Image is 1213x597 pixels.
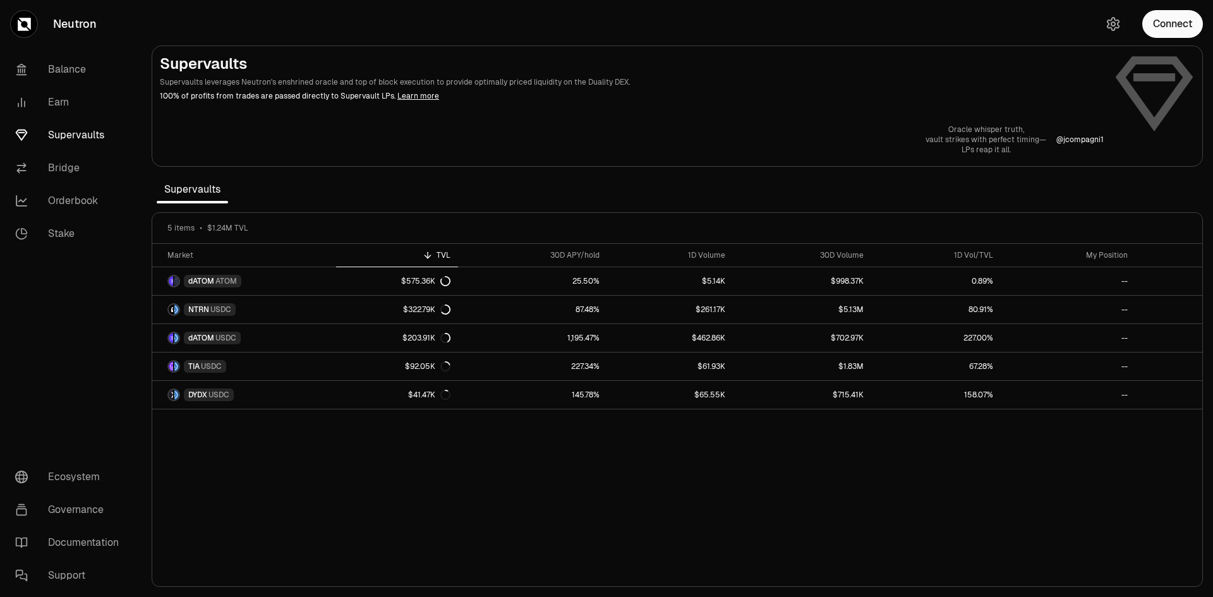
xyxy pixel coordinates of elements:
span: 5 items [167,223,195,233]
div: $92.05K [405,361,450,371]
span: DYDX [188,390,207,400]
span: Supervaults [157,177,228,202]
a: $715.41K [733,381,871,409]
a: Supervaults [5,119,136,152]
img: TIA Logo [169,361,173,371]
a: Earn [5,86,136,119]
span: USDC [208,390,229,400]
a: $92.05K [336,353,459,380]
a: 227.34% [458,353,607,380]
a: -- [1001,296,1135,323]
a: Stake [5,217,136,250]
span: USDC [215,333,236,343]
img: USDC Logo [174,305,179,315]
a: dATOM LogoATOM LogodATOMATOM [152,267,336,295]
a: Orderbook [5,184,136,217]
div: $203.91K [402,333,450,343]
a: @jcompagni1 [1056,135,1104,145]
div: $322.79K [403,305,450,315]
a: 80.91% [871,296,1001,323]
a: Balance [5,53,136,86]
div: 1D Vol/TVL [879,250,993,260]
a: NTRN LogoUSDC LogoNTRNUSDC [152,296,336,323]
a: 1,195.47% [458,324,607,352]
img: DYDX Logo [169,390,173,400]
a: $261.17K [607,296,733,323]
a: $65.55K [607,381,733,409]
a: Governance [5,493,136,526]
img: USDC Logo [174,333,179,343]
p: 100% of profits from trades are passed directly to Supervault LPs. [160,90,1104,102]
p: Oracle whisper truth, [926,124,1046,135]
div: 30D APY/hold [466,250,600,260]
span: dATOM [188,276,214,286]
p: vault strikes with perfect timing— [926,135,1046,145]
div: 30D Volume [740,250,863,260]
div: $41.47K [408,390,450,400]
div: $575.36K [401,276,450,286]
a: TIA LogoUSDC LogoTIAUSDC [152,353,336,380]
a: 0.89% [871,267,1001,295]
a: $203.91K [336,324,459,352]
a: dATOM LogoUSDC LogodATOMUSDC [152,324,336,352]
button: Connect [1142,10,1203,38]
a: -- [1001,353,1135,380]
a: $41.47K [336,381,459,409]
a: $702.97K [733,324,871,352]
img: ATOM Logo [174,276,179,286]
span: NTRN [188,305,209,315]
p: @ jcompagni1 [1056,135,1104,145]
a: 87.48% [458,296,607,323]
img: dATOM Logo [169,276,173,286]
a: Learn more [397,91,439,101]
p: LPs reap it all. [926,145,1046,155]
img: dATOM Logo [169,333,173,343]
a: $998.37K [733,267,871,295]
img: USDC Logo [174,390,179,400]
a: $61.93K [607,353,733,380]
a: $462.86K [607,324,733,352]
div: My Position [1008,250,1128,260]
a: 67.28% [871,353,1001,380]
a: -- [1001,324,1135,352]
img: NTRN Logo [169,305,173,315]
a: 145.78% [458,381,607,409]
a: -- [1001,267,1135,295]
h2: Supervaults [160,54,1104,74]
a: Ecosystem [5,461,136,493]
span: ATOM [215,276,237,286]
span: $1.24M TVL [207,223,248,233]
span: USDC [201,361,222,371]
a: 25.50% [458,267,607,295]
span: dATOM [188,333,214,343]
a: 158.07% [871,381,1001,409]
span: TIA [188,361,200,371]
a: 227.00% [871,324,1001,352]
a: $1.83M [733,353,871,380]
div: Market [167,250,329,260]
a: Documentation [5,526,136,559]
img: USDC Logo [174,361,179,371]
a: -- [1001,381,1135,409]
span: USDC [210,305,231,315]
a: Bridge [5,152,136,184]
div: TVL [344,250,451,260]
a: $575.36K [336,267,459,295]
a: DYDX LogoUSDC LogoDYDXUSDC [152,381,336,409]
a: Oracle whisper truth,vault strikes with perfect timing—LPs reap it all. [926,124,1046,155]
a: Support [5,559,136,592]
div: 1D Volume [615,250,725,260]
a: $5.13M [733,296,871,323]
p: Supervaults leverages Neutron's enshrined oracle and top of block execution to provide optimally ... [160,76,1104,88]
a: $5.14K [607,267,733,295]
a: $322.79K [336,296,459,323]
